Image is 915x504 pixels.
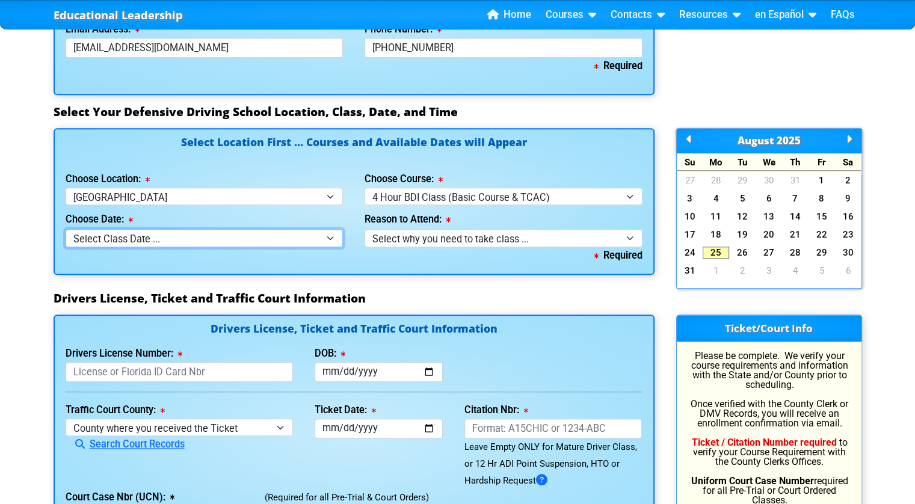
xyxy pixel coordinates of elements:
[756,229,782,241] a: 20
[691,475,814,487] b: Uniform Court Case Number
[782,192,809,204] a: 7
[809,229,835,241] a: 22
[677,192,703,204] a: 3
[677,229,703,241] a: 17
[782,174,809,186] a: 31
[541,6,601,24] a: Courses
[66,38,344,58] input: myname@domain.com
[809,265,835,277] a: 5
[782,229,809,241] a: 21
[66,405,165,415] label: Traffic Court County:
[464,405,528,415] label: Citation Nbr:
[703,229,729,241] a: 18
[703,247,729,259] a: 25
[826,6,860,24] a: FAQs
[464,419,642,438] input: Format: A15CHIC or 1234-ABC
[677,211,703,223] a: 10
[482,6,536,24] a: Home
[703,192,729,204] a: 4
[54,291,862,306] h3: Drivers License, Ticket and Traffic Court Information
[66,137,642,162] h4: Select Location First ... Courses and Available Dates will Appear
[729,247,756,259] a: 26
[66,349,182,358] label: Drivers License Number:
[464,438,642,489] div: Leave Empty ONLY for Mature Driver Class, or 12 Hr ADI Point Suspension, HTO or Hardship Request
[729,153,756,171] div: Tu
[809,153,835,171] div: Fr
[692,437,837,448] b: Ticket / Citation Number required
[835,247,861,259] a: 30
[66,324,642,336] h4: Drivers License, Ticket and Traffic Court Information
[777,134,801,147] span: 2025
[66,25,140,34] label: Email Address:
[66,362,294,382] input: License or Florida ID Card Nbr
[677,247,703,259] a: 24
[782,247,809,259] a: 28
[729,265,756,277] a: 2
[365,25,442,34] label: Phone Number:
[756,211,782,223] a: 13
[315,362,443,382] input: mm/dd/yyyy
[66,174,150,184] label: Choose Location:
[729,174,756,186] a: 29
[750,6,821,24] a: en Español
[606,6,670,24] a: Contacts
[365,38,642,58] input: Where we can reach you
[809,211,835,223] a: 15
[677,315,861,342] h3: Ticket/Court Info
[66,215,133,224] label: Choose Date:
[809,192,835,204] a: 8
[835,192,861,204] a: 9
[835,211,861,223] a: 16
[738,134,774,147] span: August
[365,215,451,224] label: Reason to Attend:
[756,153,782,171] div: We
[782,265,809,277] a: 4
[703,211,729,223] a: 11
[835,174,861,186] a: 2
[677,265,703,277] a: 31
[729,229,756,241] a: 19
[594,60,642,72] b: Required
[756,247,782,259] a: 27
[756,174,782,186] a: 30
[835,265,861,277] a: 6
[703,153,729,171] div: Mo
[677,153,703,171] div: Su
[756,192,782,204] a: 6
[729,192,756,204] a: 5
[729,211,756,223] a: 12
[315,405,376,415] label: Ticket Date:
[674,6,745,24] a: Resources
[365,174,443,184] label: Choose Course:
[756,265,782,277] a: 3
[315,419,443,438] input: mm/dd/yyyy
[835,153,861,171] div: Sa
[703,174,729,186] a: 28
[703,265,729,277] a: 1
[782,153,809,171] div: Th
[54,5,183,25] a: Educational Leadership
[594,250,642,261] b: Required
[66,438,185,450] a: Search Court Records
[809,247,835,259] a: 29
[66,493,174,502] label: Court Case Nbr (UCN):
[54,105,862,119] h3: Select Your Defensive Driving School Location, Class, Date, and Time
[809,174,835,186] a: 1
[677,174,703,186] a: 27
[835,229,861,241] a: 23
[315,349,345,358] label: DOB:
[782,211,809,223] a: 14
